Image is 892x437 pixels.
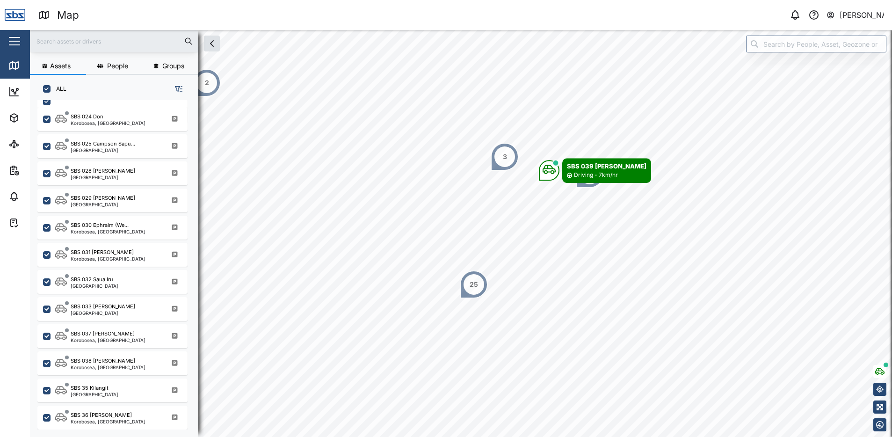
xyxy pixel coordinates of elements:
div: SBS 028 [PERSON_NAME] [71,167,135,175]
div: SBS 037 [PERSON_NAME] [71,330,135,338]
div: SBS 038 [PERSON_NAME] [71,357,135,365]
span: Groups [162,63,184,69]
div: Korobosea, [GEOGRAPHIC_DATA] [71,121,145,125]
div: grid [37,100,198,430]
div: Map marker [491,143,519,171]
div: Reports [24,165,56,175]
div: SBS 039 [PERSON_NAME] [567,161,646,171]
div: Korobosea, [GEOGRAPHIC_DATA] [71,365,145,370]
div: Map marker [460,270,488,299]
div: SBS 029 [PERSON_NAME] [71,194,135,202]
div: [GEOGRAPHIC_DATA] [71,392,118,397]
div: SBS 033 [PERSON_NAME] [71,303,135,311]
div: 25 [470,279,478,290]
div: Sites [24,139,47,149]
canvas: Map [30,30,892,437]
div: SBS 35 Kilangit [71,384,109,392]
div: 2 [205,78,209,88]
span: Assets [50,63,71,69]
div: SBS 025 Campson Sapu... [71,140,135,148]
div: Korobosea, [GEOGRAPHIC_DATA] [71,256,145,261]
div: SBS 032 Saua Iru [71,276,113,284]
div: Alarms [24,191,53,202]
div: Map marker [193,69,221,97]
button: [PERSON_NAME] [826,8,885,22]
div: [GEOGRAPHIC_DATA] [71,311,135,315]
div: Map marker [539,158,651,183]
span: People [107,63,128,69]
div: Assets [24,113,53,123]
div: SBS 024 Don [71,113,103,121]
div: [GEOGRAPHIC_DATA] [71,284,118,288]
div: Korobosea, [GEOGRAPHIC_DATA] [71,338,145,342]
div: 3 [503,152,507,162]
div: SBS 030 Ephraim (We... [71,221,129,229]
label: ALL [51,85,66,93]
div: SBS 36 [PERSON_NAME] [71,411,132,419]
div: [GEOGRAPHIC_DATA] [71,202,135,207]
div: Korobosea, [GEOGRAPHIC_DATA] [71,229,145,234]
div: [GEOGRAPHIC_DATA] [71,175,135,180]
div: [PERSON_NAME] [840,9,885,21]
div: Korobosea, [GEOGRAPHIC_DATA] [71,419,145,424]
input: Search assets or drivers [36,34,193,48]
img: Main Logo [5,5,25,25]
div: Dashboard [24,87,66,97]
div: Map [24,60,45,71]
div: Driving - 7km/hr [574,171,618,180]
div: Tasks [24,218,50,228]
div: SBS 031 [PERSON_NAME] [71,248,134,256]
input: Search by People, Asset, Geozone or Place [746,36,886,52]
div: [GEOGRAPHIC_DATA] [71,148,135,153]
div: Map [57,7,79,23]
